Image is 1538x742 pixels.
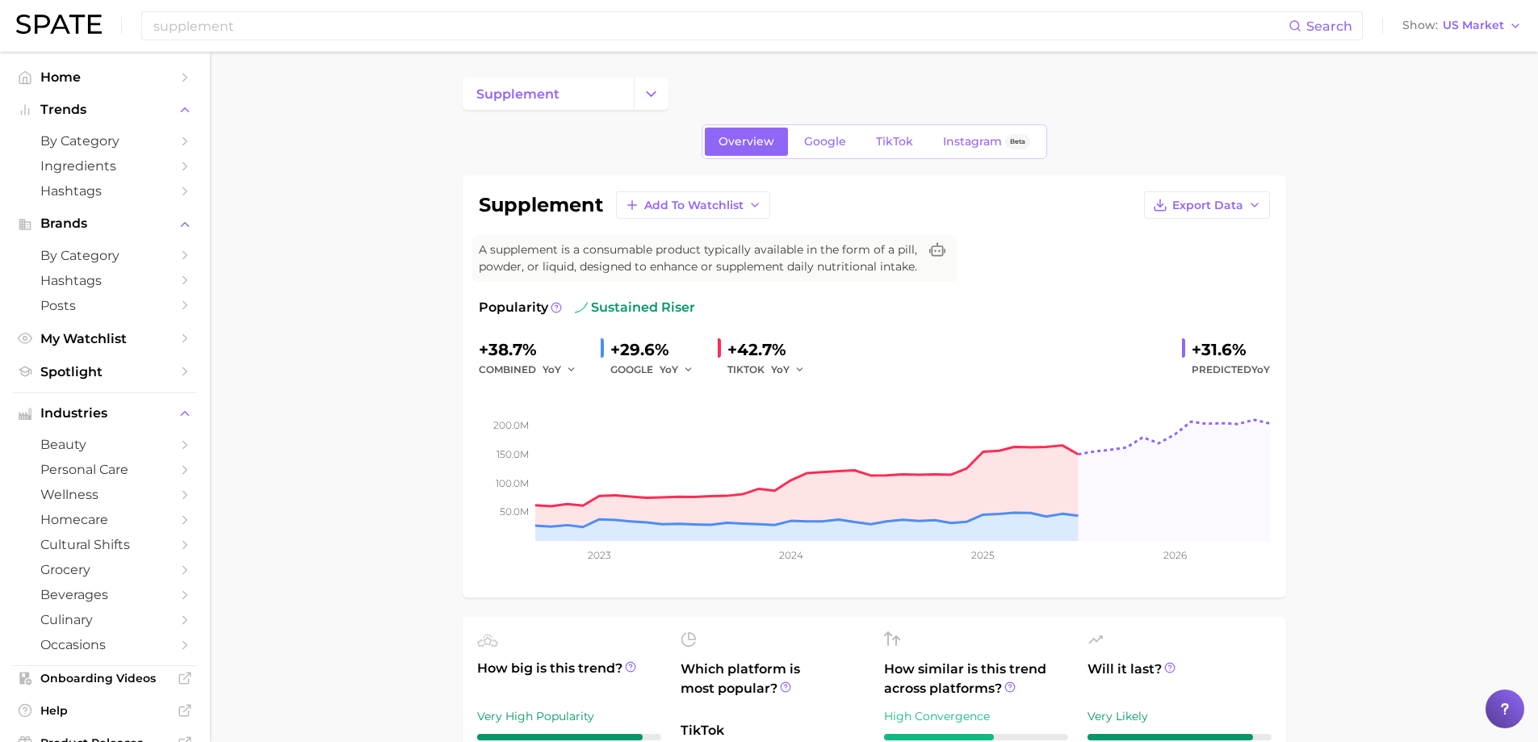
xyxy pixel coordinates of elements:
[1402,21,1438,30] span: Show
[1443,21,1504,30] span: US Market
[13,293,197,318] a: Posts
[13,243,197,268] a: by Category
[40,512,170,527] span: homecare
[1192,337,1270,363] div: +31.6%
[40,703,170,718] span: Help
[1087,706,1272,726] div: Very Likely
[943,135,1002,149] span: Instagram
[705,128,788,156] a: Overview
[40,183,170,199] span: Hashtags
[13,457,197,482] a: personal care
[610,360,705,379] div: GOOGLE
[13,178,197,203] a: Hashtags
[13,532,197,557] a: cultural shifts
[40,331,170,346] span: My Watchlist
[862,128,927,156] a: TikTok
[804,135,846,149] span: Google
[13,482,197,507] a: wellness
[771,360,806,379] button: YoY
[40,612,170,627] span: culinary
[13,401,197,425] button: Industries
[13,128,197,153] a: by Category
[477,659,661,698] span: How big is this trend?
[1251,363,1270,375] span: YoY
[40,364,170,379] span: Spotlight
[479,298,548,317] span: Popularity
[40,562,170,577] span: grocery
[40,158,170,174] span: Ingredients
[477,706,661,726] div: Very High Popularity
[778,549,803,561] tspan: 2024
[13,326,197,351] a: My Watchlist
[634,78,668,110] button: Change Category
[13,607,197,632] a: culinary
[1087,734,1272,740] div: 9 / 10
[152,12,1289,40] input: Search here for a brand, industry, or ingredient
[543,363,561,376] span: YoY
[40,437,170,452] span: beauty
[13,666,197,690] a: Onboarding Videos
[575,298,695,317] span: sustained riser
[884,734,1068,740] div: 6 / 10
[40,298,170,313] span: Posts
[40,537,170,552] span: cultural shifts
[13,507,197,532] a: homecare
[1306,19,1352,34] span: Search
[660,363,678,376] span: YoY
[681,660,865,713] span: Which platform is most popular?
[40,406,170,421] span: Industries
[13,359,197,384] a: Spotlight
[543,360,577,379] button: YoY
[719,135,774,149] span: Overview
[479,195,603,215] h1: supplement
[771,363,790,376] span: YoY
[575,301,588,314] img: sustained riser
[477,734,661,740] div: 9 / 10
[13,65,197,90] a: Home
[13,268,197,293] a: Hashtags
[929,128,1044,156] a: InstagramBeta
[479,360,588,379] div: combined
[476,86,559,102] span: supplement
[16,15,102,34] img: SPATE
[463,78,634,110] a: supplement
[13,98,197,122] button: Trends
[13,582,197,607] a: beverages
[1087,660,1272,698] span: Will it last?
[1172,199,1243,212] span: Export Data
[13,153,197,178] a: Ingredients
[610,337,705,363] div: +29.6%
[40,587,170,602] span: beverages
[40,69,170,85] span: Home
[1144,191,1270,219] button: Export Data
[971,549,995,561] tspan: 2025
[40,637,170,652] span: occasions
[876,135,913,149] span: TikTok
[13,432,197,457] a: beauty
[479,241,918,275] span: A supplement is a consumable product typically available in the form of a pill, powder, or liquid...
[660,360,694,379] button: YoY
[40,103,170,117] span: Trends
[40,671,170,685] span: Onboarding Videos
[1163,549,1186,561] tspan: 2026
[13,212,197,236] button: Brands
[884,706,1068,726] div: High Convergence
[40,216,170,231] span: Brands
[1010,135,1025,149] span: Beta
[1192,360,1270,379] span: Predicted
[727,360,816,379] div: TIKTOK
[479,337,588,363] div: +38.7%
[884,660,1068,698] span: How similar is this trend across platforms?
[790,128,860,156] a: Google
[40,133,170,149] span: by Category
[1398,15,1526,36] button: ShowUS Market
[644,199,744,212] span: Add to Watchlist
[616,191,770,219] button: Add to Watchlist
[727,337,816,363] div: +42.7%
[13,698,197,723] a: Help
[681,721,865,740] span: TikTok
[13,557,197,582] a: grocery
[13,632,197,657] a: occasions
[40,487,170,502] span: wellness
[40,248,170,263] span: by Category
